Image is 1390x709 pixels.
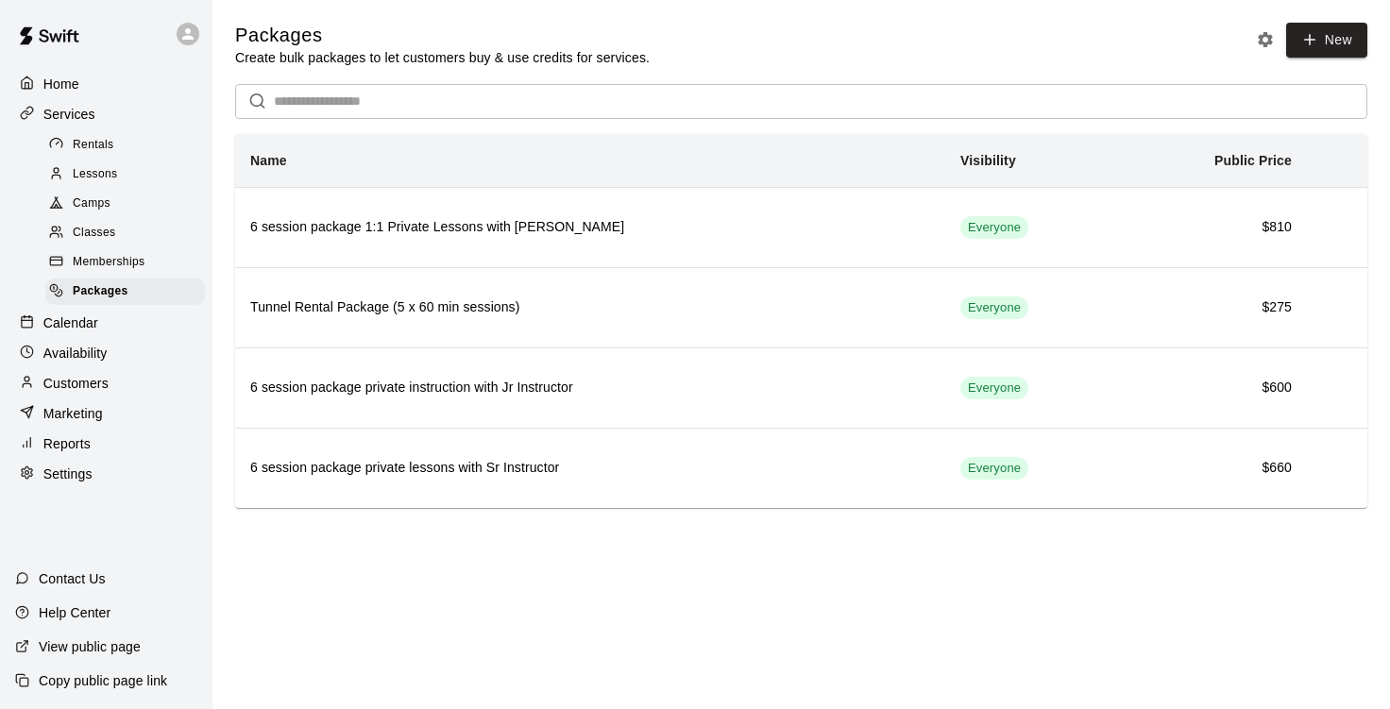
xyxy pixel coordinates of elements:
button: Packages settings [1251,25,1280,54]
a: Camps [45,190,212,219]
a: Memberships [45,248,212,278]
div: This service is visible to all of your customers [960,457,1028,480]
h6: $275 [1133,297,1292,318]
div: Packages [45,279,205,305]
span: Packages [73,282,128,301]
span: Everyone [960,219,1028,237]
h6: 6 session package 1:1 Private Lessons with [PERSON_NAME] [250,217,930,238]
p: Customers [43,374,109,393]
span: Rentals [73,136,114,155]
p: Reports [43,434,91,453]
a: Home [15,70,197,98]
a: Availability [15,339,197,367]
p: Help Center [39,603,110,622]
p: Calendar [43,313,98,332]
div: Rentals [45,132,205,159]
h6: $810 [1133,217,1292,238]
a: Classes [45,219,212,248]
b: Public Price [1214,153,1292,168]
p: View public page [39,637,141,656]
p: Services [43,105,95,124]
a: Services [15,100,197,128]
a: Customers [15,369,197,397]
span: Everyone [960,299,1028,317]
a: New [1286,23,1367,58]
p: Create bulk packages to let customers buy & use credits for services. [235,48,650,67]
h6: 6 session package private instruction with Jr Instructor [250,378,930,398]
span: Camps [73,194,110,213]
a: Calendar [15,309,197,337]
p: Settings [43,464,93,483]
div: This service is visible to all of your customers [960,216,1028,239]
a: Packages [45,278,212,307]
span: Lessons [73,165,118,184]
a: Lessons [45,160,212,189]
a: Rentals [45,130,212,160]
a: Marketing [15,399,197,428]
b: Name [250,153,287,168]
h5: Packages [235,23,650,48]
p: Copy public page link [39,671,167,690]
span: Everyone [960,460,1028,478]
div: Memberships [45,249,205,276]
span: Classes [73,224,115,243]
p: Availability [43,344,108,363]
h6: Tunnel Rental Package (5 x 60 min sessions) [250,297,930,318]
p: Marketing [43,404,103,423]
h6: $600 [1133,378,1292,398]
table: simple table [235,134,1367,508]
span: Memberships [73,253,144,272]
a: Reports [15,430,197,458]
h6: 6 session package private lessons with Sr Instructor [250,458,930,479]
a: Settings [15,460,197,488]
p: Home [43,75,79,93]
div: Classes [45,220,205,246]
div: This service is visible to all of your customers [960,296,1028,319]
p: Contact Us [39,569,106,588]
div: Lessons [45,161,205,188]
b: Visibility [960,153,1016,168]
h6: $660 [1133,458,1292,479]
div: Camps [45,191,205,217]
span: Everyone [960,380,1028,397]
div: This service is visible to all of your customers [960,377,1028,399]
